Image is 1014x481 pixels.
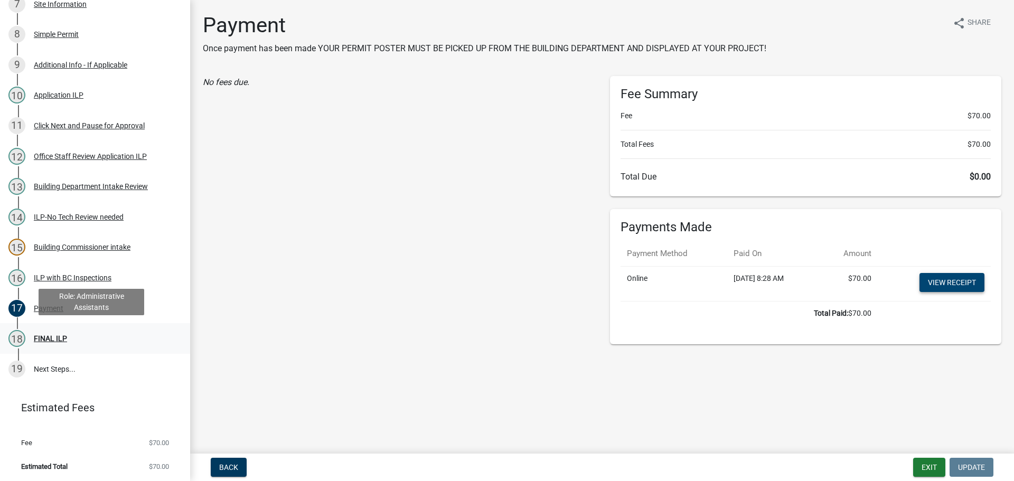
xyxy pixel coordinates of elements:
[8,178,25,195] div: 13
[39,289,144,315] div: Role: Administrative Assistants
[727,266,819,301] td: [DATE] 8:28 AM
[968,139,991,150] span: $70.00
[211,458,247,477] button: Back
[8,148,25,165] div: 12
[621,241,727,266] th: Payment Method
[21,439,32,446] span: Fee
[8,269,25,286] div: 16
[21,463,68,470] span: Estimated Total
[34,243,130,251] div: Building Commissioner intake
[34,122,145,129] div: Click Next and Pause for Approval
[8,117,25,134] div: 11
[958,463,985,471] span: Update
[34,335,67,342] div: FINAL ILP
[968,17,991,30] span: Share
[621,266,727,301] td: Online
[149,463,169,470] span: $70.00
[8,397,173,418] a: Estimated Fees
[203,77,249,87] i: No fees due.
[8,26,25,43] div: 8
[8,361,25,378] div: 19
[34,183,148,190] div: Building Department Intake Review
[950,458,993,477] button: Update
[34,61,127,69] div: Additional Info - If Applicable
[8,330,25,347] div: 18
[8,87,25,103] div: 10
[149,439,169,446] span: $70.00
[219,463,238,471] span: Back
[919,273,984,292] a: View receipt
[8,209,25,225] div: 14
[621,139,991,150] li: Total Fees
[913,458,945,477] button: Exit
[970,172,991,182] span: $0.00
[34,1,87,8] div: Site Information
[944,13,999,33] button: shareShare
[8,300,25,317] div: 17
[8,239,25,256] div: 15
[621,301,878,325] td: $70.00
[621,172,991,182] h6: Total Due
[8,56,25,73] div: 9
[34,153,147,160] div: Office Staff Review Application ILP
[34,305,63,312] div: Payment
[34,274,111,281] div: ILP with BC Inspections
[34,213,124,221] div: ILP-No Tech Review needed
[34,31,79,38] div: Simple Permit
[814,309,848,317] b: Total Paid:
[621,87,991,102] h6: Fee Summary
[819,266,878,301] td: $70.00
[203,13,766,38] h1: Payment
[621,110,991,121] li: Fee
[968,110,991,121] span: $70.00
[727,241,819,266] th: Paid On
[953,17,965,30] i: share
[203,42,766,55] p: Once payment has been made YOUR PERMIT POSTER MUST BE PICKED UP FROM THE BUILDING DEPARTMENT AND ...
[819,241,878,266] th: Amount
[34,91,83,99] div: Application ILP
[621,220,991,235] h6: Payments Made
